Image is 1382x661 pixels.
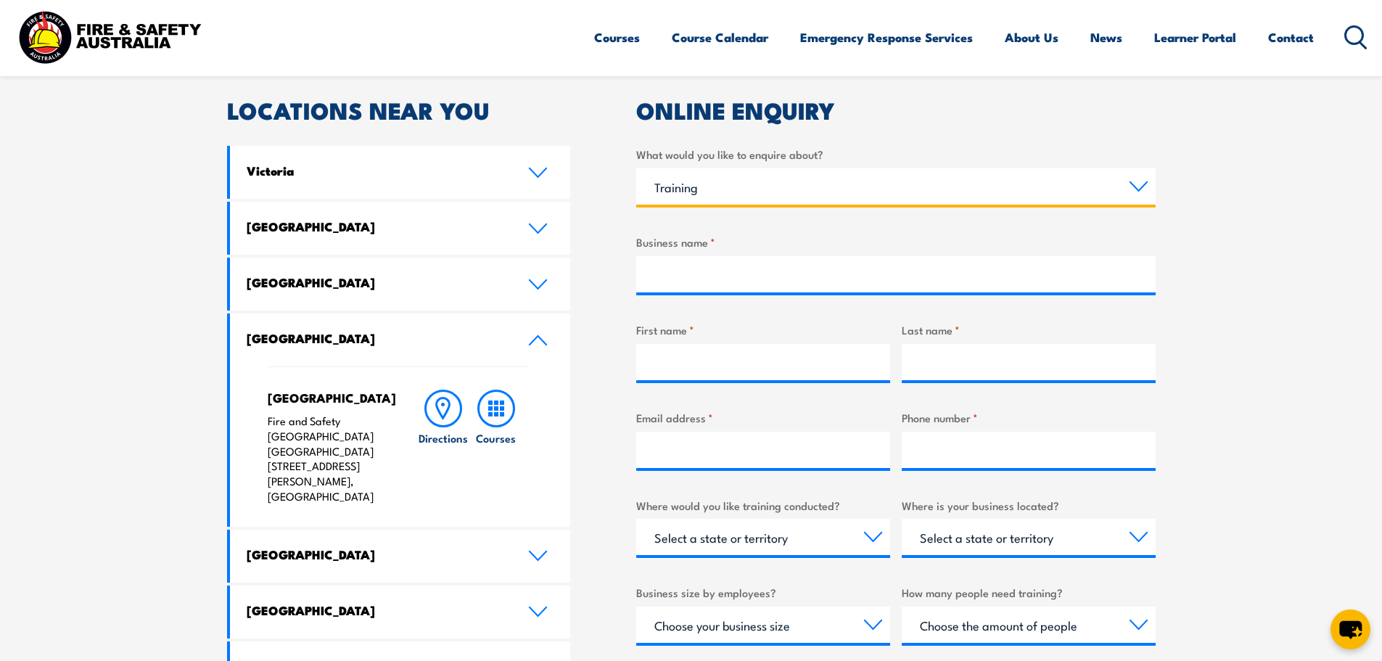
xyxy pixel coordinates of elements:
label: First name [636,321,890,338]
label: Business size by employees? [636,584,890,601]
label: Where would you like training conducted? [636,497,890,514]
label: Email address [636,409,890,426]
a: Emergency Response Services [800,18,973,57]
a: Victoria [230,146,571,199]
h6: Courses [476,430,516,446]
label: Business name [636,234,1156,250]
h4: [GEOGRAPHIC_DATA] [268,390,389,406]
a: [GEOGRAPHIC_DATA] [230,313,571,366]
a: [GEOGRAPHIC_DATA] [230,202,571,255]
a: News [1090,18,1122,57]
h4: [GEOGRAPHIC_DATA] [247,546,506,562]
label: Where is your business located? [902,497,1156,514]
label: Last name [902,321,1156,338]
h4: Victoria [247,163,506,178]
h4: [GEOGRAPHIC_DATA] [247,602,506,618]
h4: [GEOGRAPHIC_DATA] [247,218,506,234]
h2: LOCATIONS NEAR YOU [227,99,571,120]
label: What would you like to enquire about? [636,146,1156,163]
a: Course Calendar [672,18,768,57]
a: Learner Portal [1154,18,1236,57]
a: Courses [594,18,640,57]
a: [GEOGRAPHIC_DATA] [230,530,571,583]
a: [GEOGRAPHIC_DATA] [230,586,571,639]
h4: [GEOGRAPHIC_DATA] [247,330,506,346]
button: chat-button [1330,609,1370,649]
p: Fire and Safety [GEOGRAPHIC_DATA] [GEOGRAPHIC_DATA] [STREET_ADDRESS][PERSON_NAME], [GEOGRAPHIC_DATA] [268,414,389,504]
a: Courses [470,390,522,504]
a: About Us [1005,18,1058,57]
h2: ONLINE ENQUIRY [636,99,1156,120]
label: How many people need training? [902,584,1156,601]
h6: Directions [419,430,468,446]
a: [GEOGRAPHIC_DATA] [230,258,571,311]
h4: [GEOGRAPHIC_DATA] [247,274,506,290]
label: Phone number [902,409,1156,426]
a: Contact [1268,18,1314,57]
a: Directions [417,390,469,504]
